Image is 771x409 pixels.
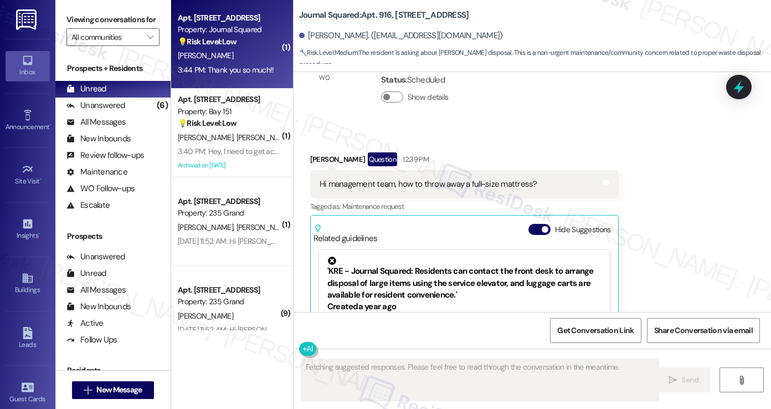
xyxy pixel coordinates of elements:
[342,202,404,211] span: Maintenance request
[550,318,641,343] button: Get Conversation Link
[178,37,237,47] strong: 💡 Risk Level: Low
[400,154,429,165] div: 12:39 PM
[66,183,135,195] div: WO Follow-ups
[178,12,280,24] div: Apt. [STREET_ADDRESS]
[66,200,110,211] div: Escalate
[16,9,39,30] img: ResiDesk Logo
[6,214,50,244] a: Insights •
[178,106,280,117] div: Property: Bay 151
[40,176,42,183] span: •
[178,94,280,105] div: Apt. [STREET_ADDRESS]
[154,97,171,114] div: (6)
[319,72,330,84] div: WO
[66,100,125,111] div: Unanswered
[66,166,127,178] div: Maintenance
[657,367,711,392] button: Send
[178,118,237,128] strong: 💡 Risk Level: Low
[66,334,117,346] div: Follow Ups
[236,132,291,142] span: [PERSON_NAME]
[327,301,602,313] div: Created a year ago
[381,74,406,85] b: Status
[299,30,503,42] div: [PERSON_NAME]. ([EMAIL_ADDRESS][DOMAIN_NAME])
[55,365,171,376] div: Residents
[178,50,233,60] span: [PERSON_NAME]
[178,284,280,296] div: Apt. [STREET_ADDRESS]
[38,230,40,238] span: •
[299,9,469,21] b: Journal Squared: Apt. 916, [STREET_ADDRESS]
[301,359,659,401] textarea: Fetching suggested responses. Please feel free to read through the conversation in the meantime.
[681,374,698,386] span: Send
[84,386,92,395] i: 
[299,48,358,57] strong: 🔧 Risk Level: Medium
[654,325,753,336] span: Share Conversation via email
[49,121,51,129] span: •
[66,301,131,313] div: New Inbounds
[310,152,619,170] div: [PERSON_NAME]
[66,268,106,279] div: Unread
[320,178,537,190] div: Hi management team, how to throw away a full-size mattress?
[178,296,280,308] div: Property: 235 Grand
[6,160,50,190] a: Site Visit •
[66,251,125,263] div: Unanswered
[737,376,746,385] i: 
[66,83,106,95] div: Unread
[6,324,50,354] a: Leads
[299,47,771,71] span: : The resident is asking about [PERSON_NAME] disposal. This is a non-urgent maintenance/community...
[178,24,280,35] div: Property: Journal Squared
[178,196,280,207] div: Apt. [STREET_ADDRESS]
[71,28,142,46] input: All communities
[66,150,144,161] div: Review follow-ups
[178,132,237,142] span: [PERSON_NAME]
[66,284,126,296] div: All Messages
[66,133,131,145] div: New Inbounds
[313,224,378,244] div: Related guidelines
[55,231,171,242] div: Prospects
[557,325,634,336] span: Get Conversation Link
[177,159,281,172] div: Archived on [DATE]
[66,116,126,128] div: All Messages
[310,198,619,214] div: Tagged as:
[408,91,449,103] label: Show details
[6,51,50,81] a: Inbox
[96,384,142,396] span: New Message
[555,224,611,236] label: Hide Suggestions
[327,257,602,301] div: 'KRE - Journal Squared: Residents can contact the front desk to arrange disposal of large items u...
[72,381,154,399] button: New Message
[178,311,233,321] span: [PERSON_NAME]
[178,207,280,219] div: Property: 235 Grand
[55,63,171,74] div: Prospects + Residents
[66,318,104,329] div: Active
[6,269,50,299] a: Buildings
[669,376,677,385] i: 
[147,33,153,42] i: 
[236,222,291,232] span: [PERSON_NAME]
[178,222,237,232] span: [PERSON_NAME]
[381,71,453,89] div: : Scheduled
[178,65,274,75] div: 3:44 PM: Thank you so much!!
[6,378,50,408] a: Guest Cards
[66,11,160,28] label: Viewing conversations for
[178,146,416,156] div: 3:40 PM: Hey, I need to get access to my packages in the packages room.
[647,318,760,343] button: Share Conversation via email
[368,152,397,166] div: Question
